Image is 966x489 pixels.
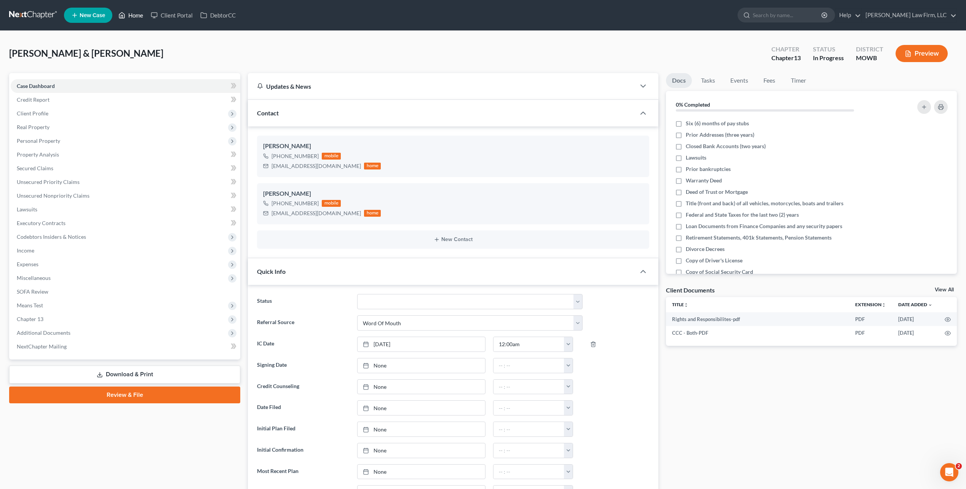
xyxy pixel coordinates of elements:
span: Unsecured Priority Claims [17,179,80,185]
span: Copy of Social Security Card [686,268,753,276]
span: Personal Property [17,137,60,144]
span: Copy of Driver's License [686,257,742,264]
div: Updates & News [257,82,626,90]
a: Case Dashboard [11,79,240,93]
a: [DATE] [358,337,485,352]
span: 2 [956,463,962,469]
span: Warranty Deed [686,177,722,184]
input: -- : -- [493,401,564,415]
div: [PERSON_NAME] [263,142,643,151]
span: Lawsuits [17,206,37,213]
input: -- : -- [493,465,564,479]
a: SOFA Review [11,285,240,299]
span: Additional Documents [17,329,70,336]
a: None [358,422,485,436]
a: None [358,380,485,394]
span: Credit Report [17,96,49,103]
td: Rights and Responsibilites-pdf [666,312,849,326]
td: [DATE] [892,326,939,340]
span: NextChapter Mailing [17,343,67,350]
span: Executory Contracts [17,220,65,226]
a: NextChapter Mailing [11,340,240,353]
span: Divorce Decrees [686,245,725,253]
span: Closed Bank Accounts (two years) [686,142,766,150]
div: home [364,210,381,217]
a: Tasks [695,73,721,88]
strong: 0% Completed [676,101,710,108]
a: Executory Contracts [11,216,240,230]
span: Loan Documents from Finance Companies and any security papers [686,222,842,230]
span: New Case [80,13,105,18]
span: Means Test [17,302,43,308]
span: Lawsuits [686,154,706,161]
div: Chapter [771,45,801,54]
td: [DATE] [892,312,939,326]
span: Real Property [17,124,49,130]
a: Timer [785,73,812,88]
a: Events [724,73,754,88]
div: Chapter [771,54,801,62]
label: Signing Date [253,358,353,373]
span: Federal and State Taxes for the last two (2) years [686,211,799,219]
a: Secured Claims [11,161,240,175]
a: Docs [666,73,692,88]
div: In Progress [813,54,844,62]
button: Preview [896,45,948,62]
div: [PERSON_NAME] [263,189,643,198]
span: Chapter 13 [17,316,43,322]
span: Property Analysis [17,151,59,158]
div: [EMAIL_ADDRESS][DOMAIN_NAME] [271,162,361,170]
a: Property Analysis [11,148,240,161]
td: PDF [849,326,892,340]
a: Extensionunfold_more [855,302,886,307]
div: mobile [322,153,341,160]
div: Status [813,45,844,54]
input: -- : -- [493,380,564,394]
button: New Contact [263,237,643,243]
span: Quick Info [257,268,286,275]
a: None [358,358,485,373]
a: None [358,465,485,479]
input: Search by name... [753,8,822,22]
i: expand_more [928,303,932,307]
span: Unsecured Nonpriority Claims [17,192,89,199]
div: District [856,45,883,54]
label: Initial Plan Filed [253,422,353,437]
span: Miscellaneous [17,275,51,281]
div: MOWB [856,54,883,62]
span: [PERSON_NAME] & [PERSON_NAME] [9,48,163,59]
i: unfold_more [684,303,688,307]
a: View All [935,287,954,292]
label: Initial Confirmation [253,443,353,458]
a: Help [835,8,861,22]
a: Fees [757,73,782,88]
div: [PHONE_NUMBER] [271,200,319,207]
a: Unsecured Priority Claims [11,175,240,189]
a: Home [115,8,147,22]
label: Date Filed [253,400,353,415]
span: Prior Addresses (three years) [686,131,754,139]
span: Case Dashboard [17,83,55,89]
span: Contact [257,109,279,117]
label: Referral Source [253,315,353,331]
a: Client Portal [147,8,196,22]
iframe: Intercom live chat [940,463,958,481]
span: Income [17,247,34,254]
a: Date Added expand_more [898,302,932,307]
a: Download & Print [9,366,240,384]
td: PDF [849,312,892,326]
a: Review & File [9,387,240,403]
td: CCC - Both-PDF [666,326,849,340]
a: Credit Report [11,93,240,107]
span: Secured Claims [17,165,53,171]
span: SOFA Review [17,288,48,295]
a: None [358,401,485,415]
label: Most Recent Plan [253,464,353,479]
a: Unsecured Nonpriority Claims [11,189,240,203]
input: -- : -- [493,443,564,458]
span: 13 [794,54,801,61]
a: None [358,443,485,458]
label: Credit Counseling [253,379,353,395]
span: Prior bankruptcies [686,165,731,173]
div: mobile [322,200,341,207]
